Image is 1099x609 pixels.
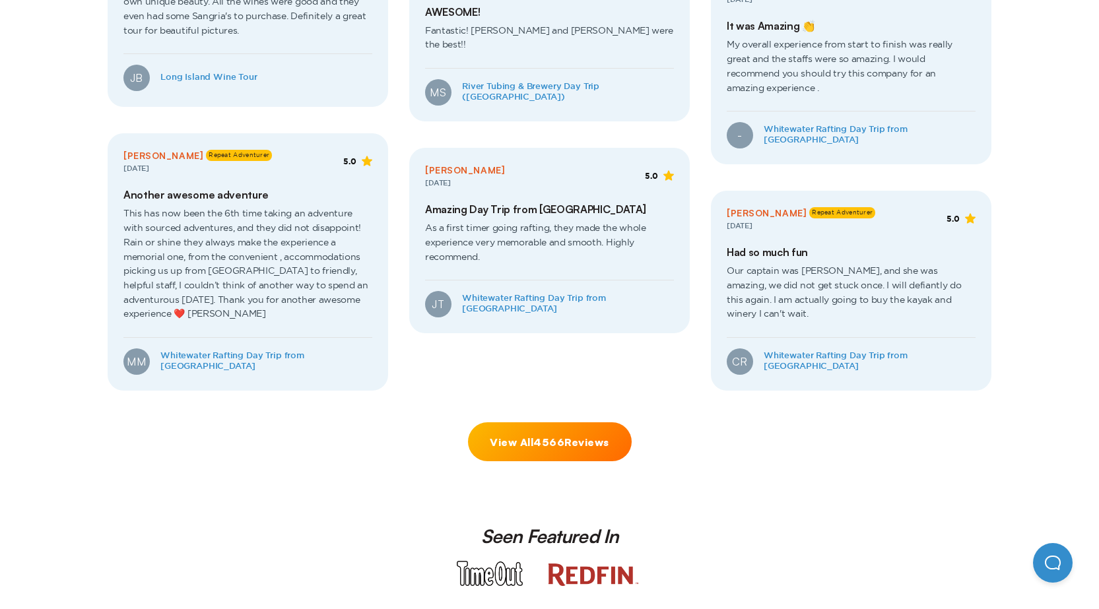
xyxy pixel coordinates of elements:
div: MM [123,348,150,375]
a: timeout logo [457,576,523,588]
a: Long Island Wine Tour [160,73,257,83]
a: View All4566Reviews [468,422,632,461]
span: Repeat Adventurer [206,150,272,161]
a: River Tubing & Brewery Day Trip ([GEOGRAPHIC_DATA]) [462,82,674,103]
span: [PERSON_NAME] [727,207,807,219]
h2: It was Amazing 👏 [727,20,976,32]
span: 5.0 [645,172,658,181]
span: [DATE] [425,179,451,187]
a: Whitewater Rafting Day Trip from [GEOGRAPHIC_DATA] [462,294,674,315]
iframe: Help Scout Beacon - Open [1033,543,1073,583]
span: 5.0 [947,214,960,224]
span: Repeat Adventurer [809,207,875,218]
span: [DATE] [123,165,149,172]
h2: Had so much fun [727,246,976,259]
span: This has now been the 6th time taking an adventure with sourced adventures, and they did not disa... [123,201,372,337]
h2: Amazing Day Trip from [GEOGRAPHIC_DATA] [425,203,674,216]
span: [PERSON_NAME] [425,164,505,176]
div: JT [425,291,451,317]
span: Our captain was [PERSON_NAME], and she was amazing, we did not get stuck once. I will defiantly d... [727,259,976,337]
div: - [727,122,753,148]
img: redfin blog logo [544,561,643,588]
a: redfin blog logo [544,578,643,590]
a: Whitewater Rafting Day Trip from [GEOGRAPHIC_DATA] [764,125,976,146]
span: [DATE] [727,222,752,230]
span: As a first timer going rafting, they made the whole experience very memorable and smooth. Highly ... [425,216,674,280]
span: My overall experience from start to finish was really great and the staffs were so amazing. I wou... [727,32,976,111]
div: CR [727,348,753,375]
span: Fantastic! [PERSON_NAME] and [PERSON_NAME] were the best!! [425,18,674,68]
h2: Seen Featured In [446,527,653,546]
img: timeout logo [457,561,523,586]
a: Whitewater Rafting Day Trip from [GEOGRAPHIC_DATA] [764,351,976,372]
a: Whitewater Rafting Day Trip from [GEOGRAPHIC_DATA] [160,351,372,372]
div: MS [425,79,451,106]
div: JB [123,65,150,91]
span: 5.0 [343,157,356,166]
h2: Another awesome adventure [123,189,372,201]
h2: AWESOME! [425,6,674,18]
span: [PERSON_NAME] [123,149,203,162]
